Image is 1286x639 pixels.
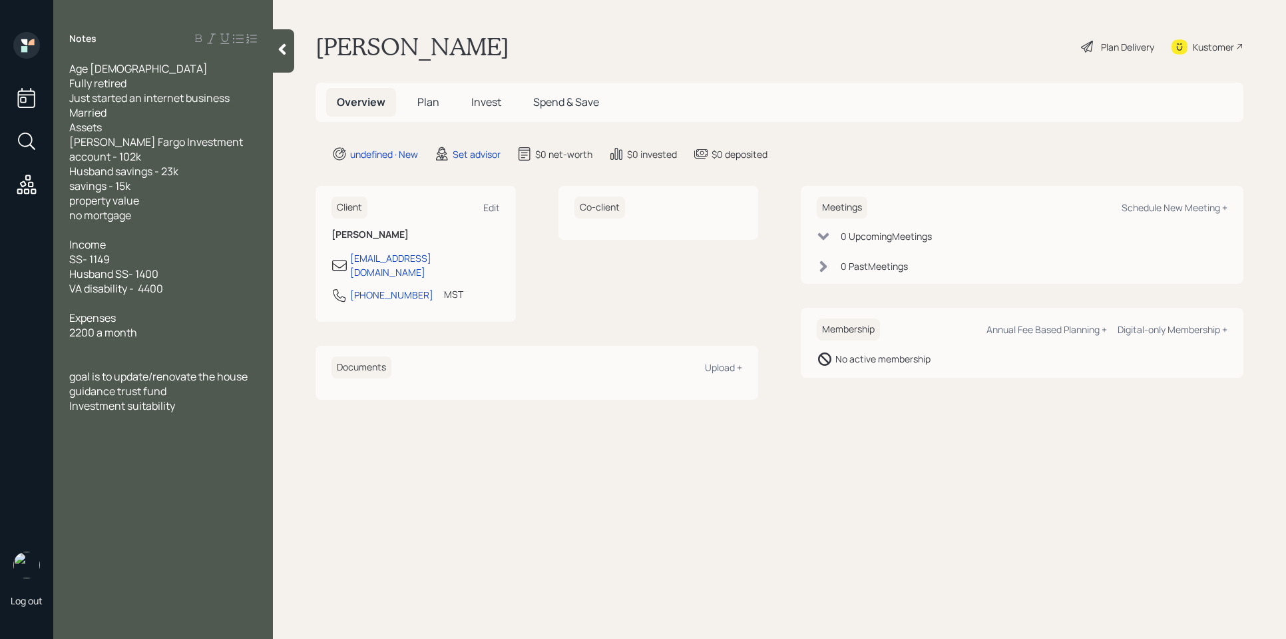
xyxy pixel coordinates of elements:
[69,369,248,384] span: goal is to update/renovate the house
[350,147,418,161] div: undefined · New
[535,147,592,161] div: $0 net-worth
[444,287,463,301] div: MST
[1118,323,1227,336] div: Digital-only Membership +
[841,229,932,243] div: 0 Upcoming Meeting s
[69,164,178,179] span: Husband savings - 23k
[69,281,163,296] span: VA disability - 4400
[69,325,137,340] span: 2200 a month
[627,147,677,161] div: $0 invested
[835,352,931,366] div: No active membership
[11,594,43,607] div: Log out
[350,251,500,279] div: [EMAIL_ADDRESS][DOMAIN_NAME]
[331,356,391,378] h6: Documents
[316,32,509,61] h1: [PERSON_NAME]
[817,197,867,219] h6: Meetings
[69,120,102,135] span: Assets
[69,267,158,281] span: Husband SS- 1400
[69,105,107,120] span: Married
[483,201,500,214] div: Edit
[1101,40,1154,54] div: Plan Delivery
[533,95,599,109] span: Spend & Save
[69,208,131,223] span: no mortgage
[69,179,130,193] span: savings - 15k
[69,61,208,76] span: Age [DEMOGRAPHIC_DATA]
[453,147,501,161] div: Set advisor
[350,288,433,302] div: [PHONE_NUMBER]
[817,319,880,340] h6: Membership
[1193,40,1234,54] div: Kustomer
[417,95,439,109] span: Plan
[337,95,385,109] span: Overview
[69,311,116,325] span: Expenses
[331,229,500,241] h6: [PERSON_NAME]
[712,147,767,161] div: $0 deposited
[331,197,367,219] h6: Client
[69,76,126,91] span: Fully retired
[69,91,230,105] span: Just started an internet business
[69,193,139,208] span: property value
[471,95,501,109] span: Invest
[705,361,742,374] div: Upload +
[13,552,40,578] img: retirable_logo.png
[69,237,106,252] span: Income
[1122,201,1227,214] div: Schedule New Meeting +
[69,135,245,164] span: [PERSON_NAME] Fargo Investment account - 102k
[986,323,1107,336] div: Annual Fee Based Planning +
[69,252,110,267] span: SS- 1149
[69,384,166,398] span: guidance trust fund
[69,32,97,45] label: Notes
[69,398,175,413] span: Investment suitability
[841,259,908,273] div: 0 Past Meeting s
[574,197,625,219] h6: Co-client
